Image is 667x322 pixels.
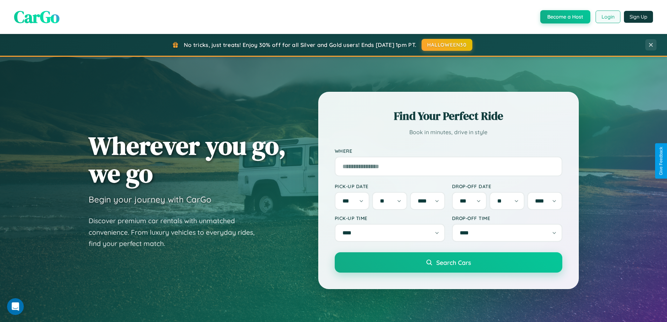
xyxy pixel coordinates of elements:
[335,183,445,189] label: Pick-up Date
[624,11,653,23] button: Sign Up
[659,147,663,175] div: Give Feedback
[540,10,590,23] button: Become a Host
[452,215,562,221] label: Drop-off Time
[89,194,211,205] h3: Begin your journey with CarGo
[335,215,445,221] label: Pick-up Time
[335,148,562,154] label: Where
[89,215,264,249] p: Discover premium car rentals with unmatched convenience. From luxury vehicles to everyday rides, ...
[452,183,562,189] label: Drop-off Date
[89,132,286,187] h1: Wherever you go, we go
[596,11,620,23] button: Login
[335,108,562,124] h2: Find Your Perfect Ride
[335,252,562,273] button: Search Cars
[184,41,416,48] span: No tricks, just treats! Enjoy 30% off for all Silver and Gold users! Ends [DATE] 1pm PT.
[14,5,60,28] span: CarGo
[422,39,472,51] button: HALLOWEEN30
[335,127,562,137] p: Book in minutes, drive in style
[7,298,24,315] iframe: Intercom live chat
[436,259,471,266] span: Search Cars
